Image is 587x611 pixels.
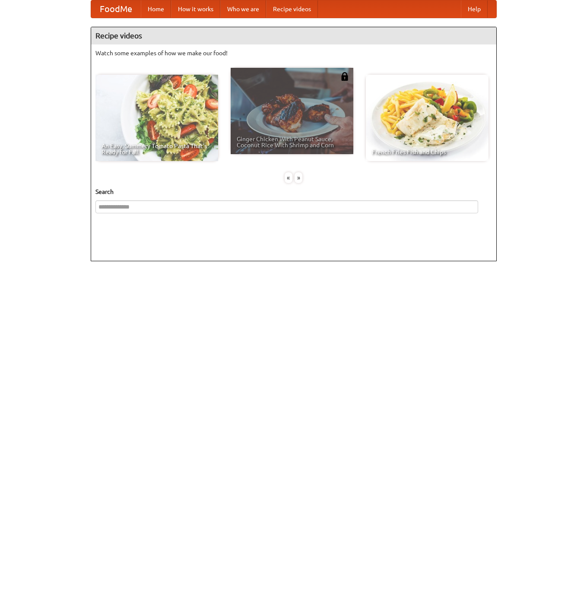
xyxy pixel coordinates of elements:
h4: Recipe videos [91,27,496,44]
a: FoodMe [91,0,141,18]
a: Who we are [220,0,266,18]
a: An Easy, Summery Tomato Pasta That's Ready for Fall [95,75,218,161]
div: » [295,172,302,183]
div: « [285,172,292,183]
img: 483408.png [340,72,349,81]
h5: Search [95,187,492,196]
a: How it works [171,0,220,18]
a: Recipe videos [266,0,318,18]
span: An Easy, Summery Tomato Pasta That's Ready for Fall [102,143,212,155]
a: French Fries Fish and Chips [366,75,489,161]
span: French Fries Fish and Chips [372,149,482,155]
a: Home [141,0,171,18]
a: Help [461,0,488,18]
p: Watch some examples of how we make our food! [95,49,492,57]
